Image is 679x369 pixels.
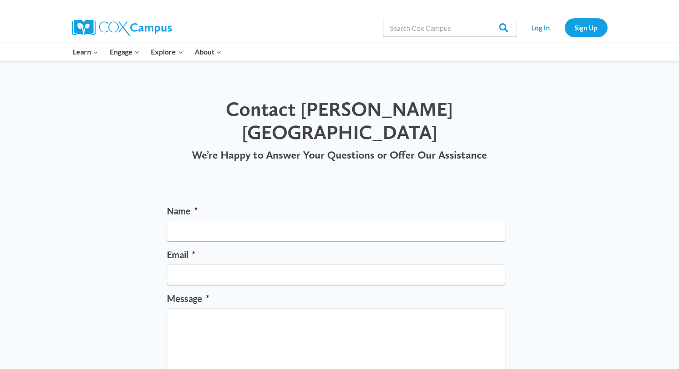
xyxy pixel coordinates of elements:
nav: Secondary Navigation [521,18,608,37]
label: Email [167,249,505,260]
input: Search Cox Campus [383,19,517,37]
nav: Primary Navigation [67,42,227,61]
span: About [195,46,221,58]
label: Name [167,205,505,217]
span: Learn [73,46,98,58]
span: Engage [110,46,140,58]
span: Explore [151,46,183,58]
p: We’re Happy to Answer Your Questions or Offer Our Assistance [167,149,512,162]
a: Sign Up [565,18,608,37]
span: Contact [PERSON_NAME][GEOGRAPHIC_DATA] [226,97,453,144]
img: Cox Campus [72,20,172,36]
a: Log In [521,18,560,37]
label: Message [167,293,505,304]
